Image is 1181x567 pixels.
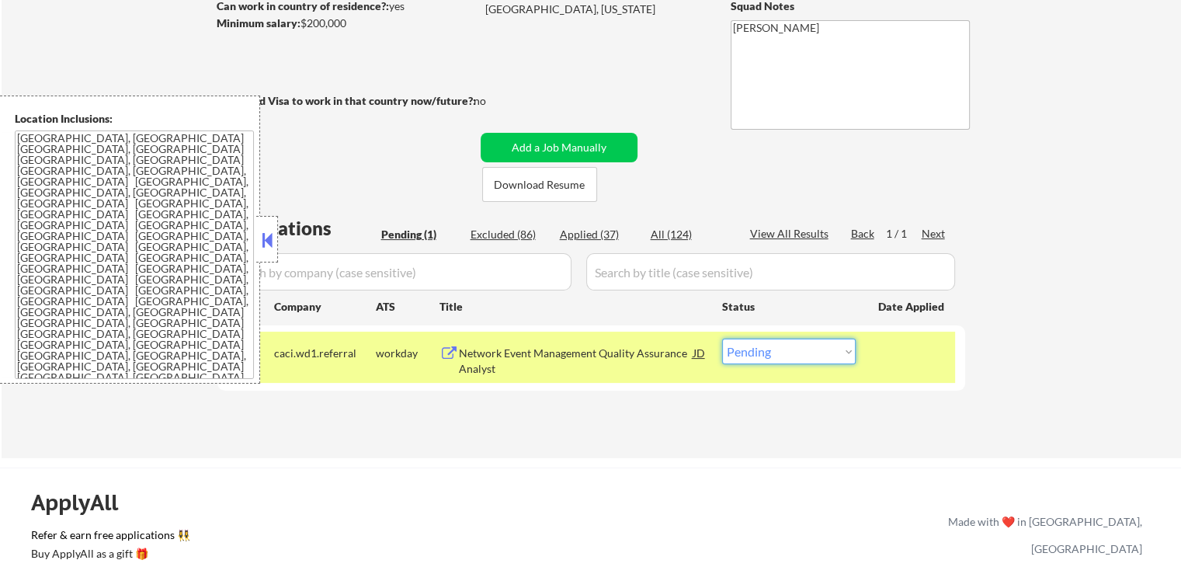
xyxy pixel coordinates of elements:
[217,94,476,107] strong: Will need Visa to work in that country now/future?:
[31,548,186,559] div: Buy ApplyAll as a gift 🎁
[886,226,922,242] div: 1 / 1
[471,227,548,242] div: Excluded (86)
[878,299,947,315] div: Date Applied
[222,253,571,290] input: Search by company (case sensitive)
[474,93,518,109] div: no
[274,346,376,361] div: caci.wd1.referral
[439,299,707,315] div: Title
[222,219,376,238] div: Applications
[651,227,728,242] div: All (124)
[31,530,623,546] a: Refer & earn free applications 👯‍♀️
[217,16,475,31] div: $200,000
[851,226,876,242] div: Back
[376,346,439,361] div: workday
[560,227,637,242] div: Applied (37)
[381,227,459,242] div: Pending (1)
[376,299,439,315] div: ATS
[31,489,136,516] div: ApplyAll
[942,508,1142,562] div: Made with ❤️ in [GEOGRAPHIC_DATA], [GEOGRAPHIC_DATA]
[459,346,693,376] div: Network Event Management Quality Assurance Analyst
[217,16,300,30] strong: Minimum salary:
[922,226,947,242] div: Next
[722,292,856,320] div: Status
[31,546,186,565] a: Buy ApplyAll as a gift 🎁
[482,167,597,202] button: Download Resume
[481,133,637,162] button: Add a Job Manually
[274,299,376,315] div: Company
[692,339,707,367] div: JD
[586,253,955,290] input: Search by title (case sensitive)
[750,226,833,242] div: View All Results
[15,111,254,127] div: Location Inclusions:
